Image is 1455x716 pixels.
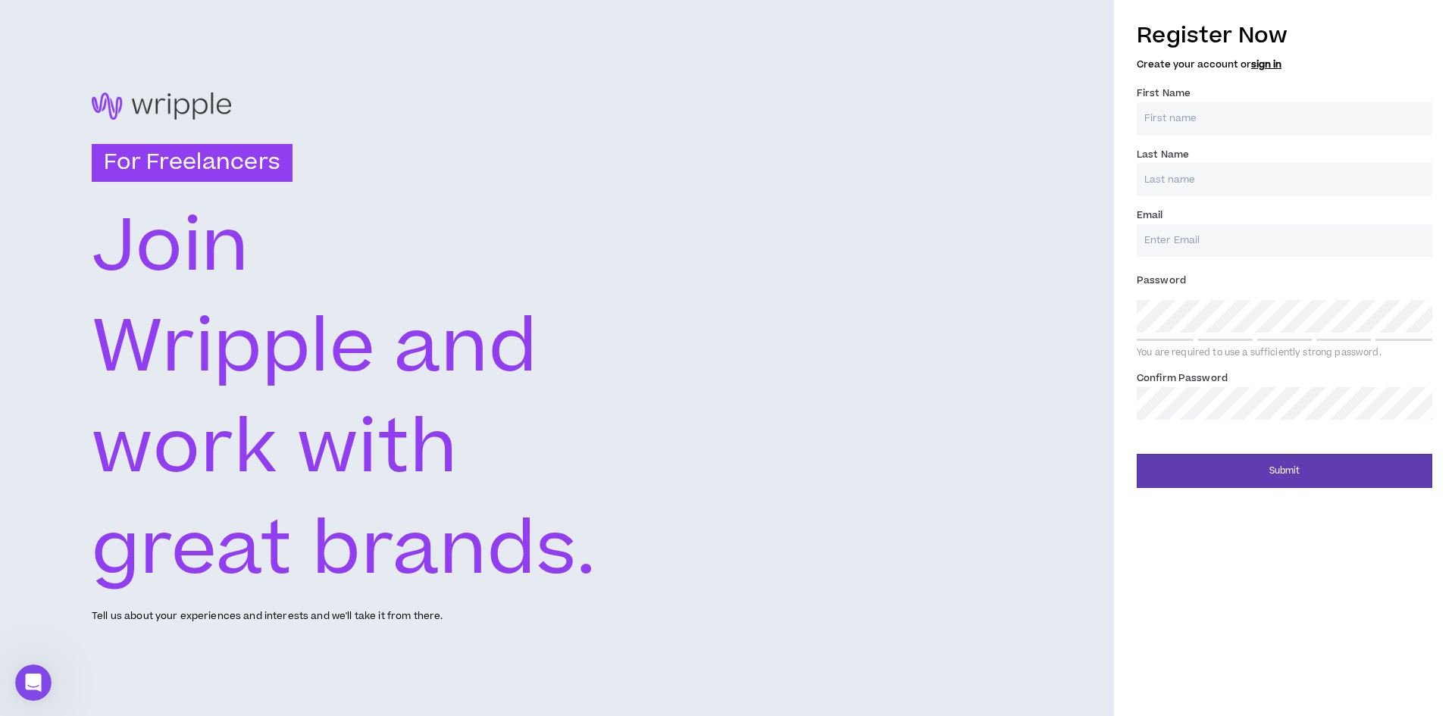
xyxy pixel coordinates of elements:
[92,396,457,502] text: work with
[1251,58,1281,71] a: sign in
[1137,366,1228,390] label: Confirm Password
[1137,142,1189,167] label: Last Name
[92,144,293,182] h3: For Freelancers
[92,498,597,603] text: great brands.
[1137,347,1432,359] div: You are required to use a sufficiently strong password.
[92,295,539,401] text: Wripple and
[15,664,52,701] iframe: Intercom live chat
[92,609,443,624] p: Tell us about your experiences and interests and we'll take it from there.
[1137,454,1432,488] button: Submit
[1137,102,1432,135] input: First name
[1137,20,1432,52] h3: Register Now
[1137,203,1163,227] label: Email
[1137,274,1186,287] span: Password
[1137,163,1432,195] input: Last name
[1137,224,1432,257] input: Enter Email
[1137,81,1191,105] label: First Name
[1137,59,1432,70] h5: Create your account or
[92,195,250,300] text: Join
